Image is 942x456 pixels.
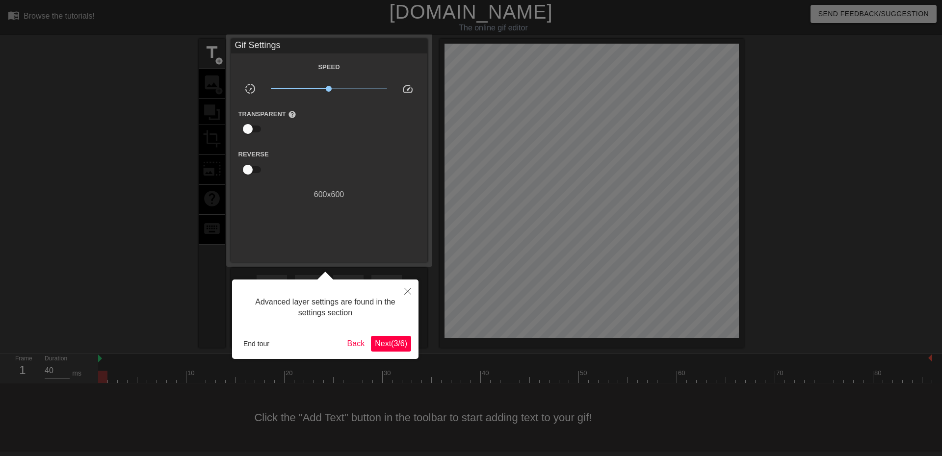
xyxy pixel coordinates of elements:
[343,336,369,352] button: Back
[239,287,411,329] div: Advanced layer settings are found in the settings section
[375,339,407,348] span: Next ( 3 / 6 )
[239,336,273,351] button: End tour
[397,279,419,302] button: Close
[371,336,411,352] button: Next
